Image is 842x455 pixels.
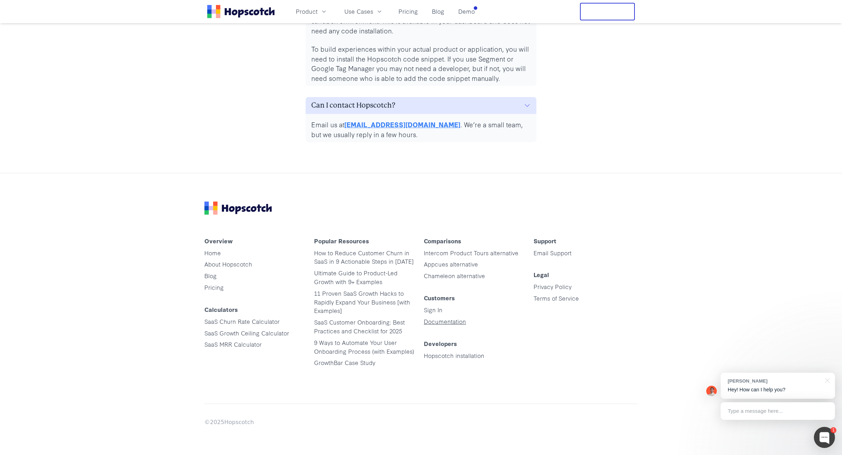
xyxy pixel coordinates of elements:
a: Home [204,249,221,257]
button: Free Trial [580,3,635,20]
img: Mark Spera [706,386,717,396]
a: How to Reduce Customer Churn in SaaS in 9 Actionable Steps in [DATE] [314,249,414,265]
h4: Developers [424,340,528,351]
div: © 2025 Hopscotch [204,418,638,427]
a: Blog [429,6,447,17]
a: Terms of Service [534,294,579,302]
a: GrowthBar Case Study [314,358,375,366]
a: Email Support [534,249,572,257]
a: Privacy Policy [534,282,572,290]
span: Use Cases [344,7,373,16]
a: Blog [204,271,217,280]
a: SaaS Churn Rate Calculator [204,317,280,325]
a: Intercom Product Tours alternative [424,249,518,257]
button: Product [292,6,332,17]
a: Pricing [204,283,224,291]
a: About Hopscotch [204,260,252,268]
a: [EMAIL_ADDRESS][DOMAIN_NAME] [344,120,460,129]
a: 11 Proven SaaS Growth Hacks to Rapidly Expand Your Business [with Examples] [314,289,410,315]
div: Type a message here... [721,402,835,420]
div: 1 [830,427,836,433]
h4: Support [534,237,638,249]
a: Home [207,5,275,18]
h4: Calculators [204,306,308,317]
a: Ultimate Guide to Product-Led Growth with 9+ Examples [314,269,397,286]
a: 9 Ways to Automate Your User Onboarding Process (with Examples) [314,338,414,355]
div: [PERSON_NAME] [728,378,821,384]
h4: Customers [424,294,528,306]
a: Hopscotch installation [424,351,484,359]
a: Appcues alternative [424,260,478,268]
h4: Comparisons [424,237,528,249]
a: SaaS MRR Calculator [204,340,262,348]
button: Use Cases [340,6,387,17]
button: Can I contact Hopscotch? [306,97,536,114]
h4: Popular Resources [314,237,418,249]
h4: Legal [534,271,638,282]
h3: Can I contact Hopscotch? [311,100,395,111]
a: Documentation [424,317,466,325]
a: Demo [455,6,478,17]
p: Email us at . We’re a small team, but we usually reply in a few hours. [311,120,531,139]
a: SaaS Growth Ceiling Calculator [204,329,289,337]
a: Sign In [424,306,442,314]
a: SaaS Customer Onboarding: Best Practices and Checklist for 2025 [314,318,405,335]
p: Hey! How can I help you? [728,386,828,393]
a: Chameleon alternative [424,271,485,280]
h4: Overview [204,237,308,249]
span: Product [296,7,318,16]
p: To build experiences within your actual product or application, you will need to install the Hops... [311,44,531,83]
a: Pricing [396,6,421,17]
